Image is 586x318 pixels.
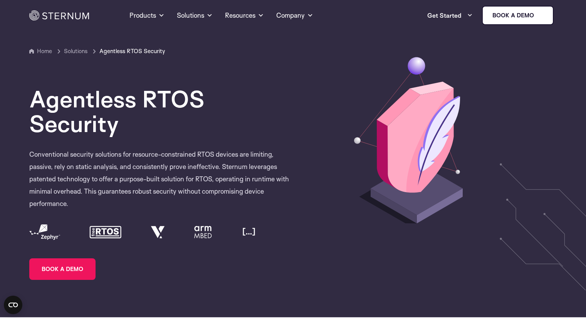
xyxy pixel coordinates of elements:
a: Get Started [427,8,473,23]
button: Open CMP widget [4,296,22,314]
a: Home [37,47,52,55]
a: BOOK A DEMO [29,258,96,280]
a: Book a demo [482,6,554,25]
img: sternum iot [537,12,543,18]
a: Resources [225,2,264,29]
h1: Agentless RTOS Security [29,87,293,136]
img: Agentless RTOS Security [352,55,472,226]
img: embedded rtos platforms [29,210,257,246]
a: Products [129,2,165,29]
p: Conventional security solutions for resource-constrained RTOS devices are limiting, passive, rely... [29,148,293,246]
a: Company [276,2,313,29]
span: Agentless RTOS Security [99,47,165,56]
a: Solutions [177,2,213,29]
